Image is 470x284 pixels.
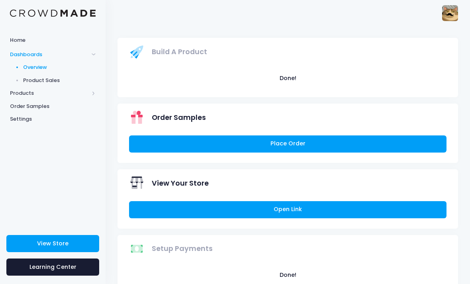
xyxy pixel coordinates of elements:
[129,70,446,87] button: Done!
[129,267,446,284] button: Done!
[152,243,213,254] span: Setup Payments
[10,102,96,110] span: Order Samples
[129,201,446,218] a: Open Link
[6,235,99,252] a: View Store
[10,89,89,97] span: Products
[442,5,458,21] img: User
[23,76,96,84] span: Product Sales
[23,63,96,71] span: Overview
[29,263,76,271] span: Learning Center
[6,259,99,276] a: Learning Center
[129,135,446,153] a: Place Order
[37,239,69,247] span: View Store
[10,51,89,59] span: Dashboards
[152,47,207,57] span: Build A Product
[10,36,96,44] span: Home
[152,178,209,189] span: View Your Store
[10,10,96,17] img: Logo
[10,115,96,123] span: Settings
[152,112,206,123] span: Order Samples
